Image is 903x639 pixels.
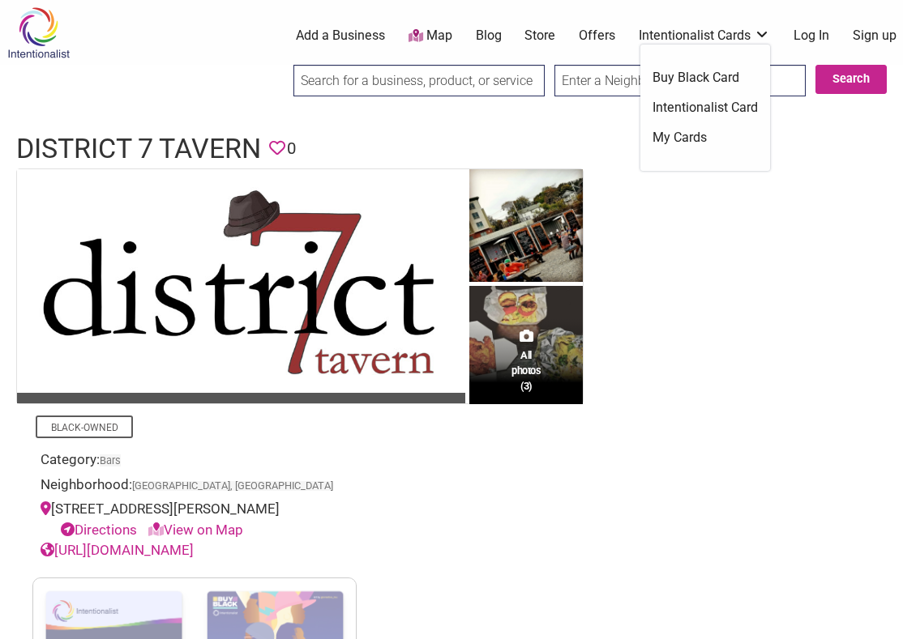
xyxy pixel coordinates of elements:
div: Category: [41,449,349,475]
span: [GEOGRAPHIC_DATA], [GEOGRAPHIC_DATA] [132,481,333,492]
a: Blog [476,27,502,45]
a: Intentionalist Cards [639,27,770,45]
a: [URL][DOMAIN_NAME] [41,542,194,558]
a: Black-Owned [51,422,118,433]
a: Log In [794,27,829,45]
a: View on Map [148,522,243,538]
button: Search [815,65,887,94]
a: Map [409,27,452,45]
a: Add a Business [296,27,385,45]
input: Search for a business, product, or service [293,65,545,96]
div: Neighborhood: [41,475,349,500]
a: Intentionalist Card [653,99,758,117]
a: Bars [100,454,121,466]
a: My Cards [653,129,758,147]
span: 0 [287,136,296,161]
a: Sign up [853,27,897,45]
a: Store [524,27,555,45]
a: Buy Black Card [653,69,758,87]
a: Directions [61,522,137,538]
span: All photos (3) [511,347,541,394]
h1: District 7 Tavern [16,130,261,168]
div: [STREET_ADDRESS][PERSON_NAME] [41,499,349,540]
input: Enter a Neighborhood, City, or State [554,65,806,96]
a: Offers [579,27,615,45]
